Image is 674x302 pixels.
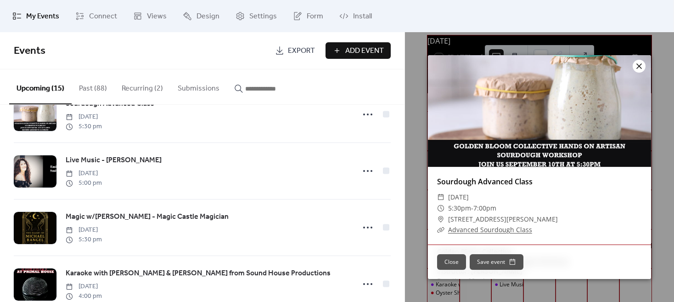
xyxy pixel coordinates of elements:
button: Add Event [326,42,391,59]
span: Export [288,46,315,57]
button: Past (88) [72,69,114,103]
a: Form [286,4,330,28]
a: Design [176,4,226,28]
span: Connect [89,11,117,22]
button: Submissions [170,69,227,103]
span: 5:30 pm [66,122,102,131]
span: 5:30 pm [66,235,102,245]
a: Live Music - [PERSON_NAME] [66,154,162,166]
span: Settings [249,11,277,22]
span: Add Event [345,46,384,57]
div: ​ [437,192,444,203]
span: [STREET_ADDRESS][PERSON_NAME] [448,214,558,225]
a: Connect [68,4,124,28]
span: Karaoke with [PERSON_NAME] & [PERSON_NAME] from Sound House Productions [66,268,331,279]
div: ​ [437,203,444,214]
button: Recurring (2) [114,69,170,103]
span: [DATE] [448,192,469,203]
a: Magic w/[PERSON_NAME] - Magic Castle Magician [66,211,229,223]
a: Karaoke with [PERSON_NAME] & [PERSON_NAME] from Sound House Productions [66,268,331,279]
span: [DATE] [66,112,102,122]
span: Events [14,41,45,61]
span: Magic w/[PERSON_NAME] - Magic Castle Magician [66,211,229,222]
div: ​ [437,224,444,235]
span: My Events [26,11,59,22]
span: [DATE] [66,169,102,178]
span: [DATE] [66,282,102,291]
span: 4:00 pm [66,291,102,301]
span: - [471,204,473,212]
span: Install [353,11,372,22]
span: Live Music - [PERSON_NAME] [66,155,162,166]
span: Form [307,11,323,22]
span: [DATE] [66,225,102,235]
button: Upcoming (15) [9,69,72,104]
a: Views [126,4,174,28]
a: Sourdough Advanced Class [437,177,533,187]
div: ​ [437,214,444,225]
button: Save event [470,254,523,270]
span: 7:00pm [473,204,496,212]
a: Export [268,42,322,59]
a: Advanced Sourdough Class [448,225,532,234]
button: Close [437,254,466,270]
a: Settings [229,4,284,28]
a: Install [332,4,379,28]
span: 5:30pm [448,204,471,212]
span: 5:00 pm [66,178,102,188]
span: Views [147,11,167,22]
a: My Events [6,4,66,28]
span: Design [197,11,219,22]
